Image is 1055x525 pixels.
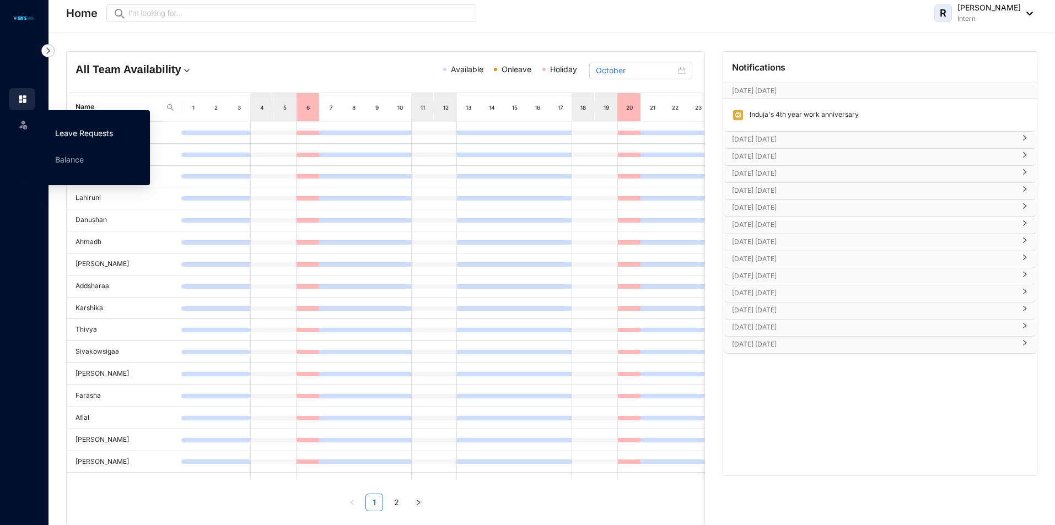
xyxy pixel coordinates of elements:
li: Home [9,88,35,110]
div: 4 [257,102,266,113]
span: right [1021,327,1028,329]
span: right [415,499,422,506]
button: left [343,494,361,511]
span: Available [451,64,483,74]
td: Ahmadh [67,231,181,253]
p: [DATE] [DATE] [732,168,1015,179]
button: right [410,494,427,511]
span: right [1021,241,1028,243]
div: 5 [281,102,289,113]
td: Thivya [67,319,181,341]
a: Balance [55,155,84,164]
div: [DATE] [DATE] [723,234,1037,251]
span: R [940,8,946,18]
a: 1 [366,494,383,511]
div: [DATE] [DATE][DATE] [723,83,1037,99]
div: 18 [579,102,588,113]
span: left [349,499,356,506]
td: Danushan [67,209,181,231]
p: Induja's 4th year work anniversary [744,109,859,121]
p: [DATE] [DATE] [732,219,1015,230]
span: right [1021,293,1028,295]
span: right [1021,139,1028,141]
div: 12 [442,102,450,113]
span: Holiday [550,64,577,74]
span: right [1021,207,1028,209]
div: 22 [671,102,680,113]
div: [DATE] [DATE] [723,200,1037,217]
a: 2 [388,494,405,511]
td: [PERSON_NAME] [67,429,181,451]
td: Aflal [67,407,181,429]
span: right [1021,258,1028,261]
p: Home [66,6,98,21]
p: Notifications [732,61,786,74]
span: right [1021,224,1028,226]
span: right [1021,310,1028,312]
span: Name [76,102,162,112]
img: dropdown.780994ddfa97fca24b89f58b1de131fa.svg [181,65,192,76]
div: 23 [694,102,703,113]
td: Karshika [67,297,181,320]
div: 17 [556,102,565,113]
p: [DATE] [DATE] [732,236,1015,247]
span: right [1021,275,1028,278]
div: 15 [510,102,519,113]
div: [DATE] [DATE] [723,132,1037,148]
li: 2 [387,494,405,511]
img: anniversary.d4fa1ee0abd6497b2d89d817e415bd57.svg [732,109,744,121]
p: [DATE] [DATE] [732,134,1015,145]
div: 8 [349,102,358,113]
p: [DATE] [DATE] [732,85,1006,96]
td: Addsharaa [67,275,181,297]
span: right [1021,344,1028,346]
div: 9 [373,102,381,113]
div: 20 [625,102,634,113]
div: [DATE] [DATE] [723,285,1037,302]
div: [DATE] [DATE] [723,251,1037,268]
td: [PERSON_NAME] [67,451,181,473]
li: Next Page [410,494,427,511]
div: [DATE] [DATE] [723,320,1037,336]
td: [PERSON_NAME] [67,363,181,385]
div: [DATE] [DATE] [723,166,1037,182]
li: Previous Page [343,494,361,511]
div: 6 [304,102,313,113]
div: 21 [648,102,657,113]
p: [DATE] [DATE] [732,151,1015,162]
p: [DATE] [DATE] [732,322,1015,333]
div: 3 [235,102,244,113]
span: right [1021,190,1028,192]
img: leave-unselected.2934df6273408c3f84d9.svg [18,119,29,130]
h4: All Team Availability [76,62,282,77]
div: 13 [464,102,473,113]
input: I’m looking for... [128,7,470,19]
p: [DATE] [DATE] [732,253,1015,264]
span: right [1021,173,1028,175]
td: Sivakowsigaa [67,341,181,363]
div: 7 [327,102,336,113]
a: Leave Requests [55,128,113,138]
p: [PERSON_NAME] [957,2,1021,13]
p: [DATE] [DATE] [732,305,1015,316]
p: [DATE] [DATE] [732,270,1015,282]
div: 14 [487,102,496,113]
img: dropdown-black.8e83cc76930a90b1a4fdb6d089b7bf3a.svg [1021,12,1033,15]
span: Onleave [502,64,531,74]
td: [PERSON_NAME] [67,253,181,275]
div: [DATE] [DATE] [723,217,1037,234]
div: [DATE] [DATE] [723,268,1037,285]
div: 2 [212,102,220,113]
p: Intern [957,13,1021,24]
div: 16 [533,102,542,113]
input: Select month [596,64,676,77]
p: [DATE] [DATE] [732,185,1015,196]
div: [DATE] [DATE] [723,149,1037,165]
p: [DATE] [DATE] [732,202,1015,213]
div: 11 [418,102,427,113]
td: Abinayan [67,473,181,495]
div: [DATE] [DATE] [723,183,1037,199]
td: Farasha [67,385,181,407]
td: Lahiruni [67,187,181,209]
p: [DATE] [DATE] [732,288,1015,299]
